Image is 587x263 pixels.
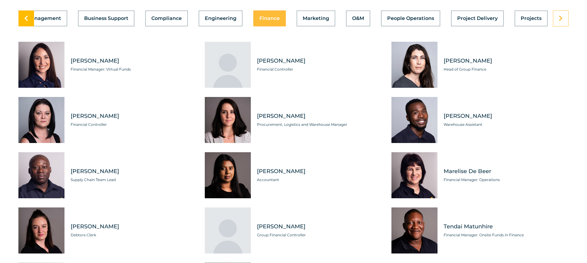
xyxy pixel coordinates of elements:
[84,16,128,21] span: Business Support
[444,223,569,230] span: Tendai Matunhire
[387,16,434,21] span: People Operations
[71,122,196,128] span: Financial Controller
[205,16,236,21] span: Engineering
[71,168,196,175] span: [PERSON_NAME]
[352,16,364,21] span: O&M
[151,16,182,21] span: Compliance
[257,232,382,238] span: Group Financial Controller
[521,16,542,21] span: Projects
[444,232,569,238] span: Financial Manager: Onsite Funds in Finance
[257,223,382,230] span: [PERSON_NAME]
[71,177,196,183] span: Supply Chain Team Lead
[71,66,196,72] span: Financial Manager: Virtual Funds
[444,112,569,120] span: [PERSON_NAME]
[457,16,498,21] span: Project Delivery
[303,16,329,21] span: Marketing
[71,223,196,230] span: [PERSON_NAME]
[444,168,569,175] span: Marelise De Beer
[257,122,382,128] span: Procurement, Logistics and Warehouse Manager
[257,112,382,120] span: [PERSON_NAME]
[12,16,61,21] span: Asset Management
[257,66,382,72] span: Financial Controller
[257,177,382,183] span: Accountant
[444,122,569,128] span: Warehouse Assistant
[259,16,280,21] span: Finance
[444,177,569,183] span: Financial Manager: Operations
[257,57,382,65] span: [PERSON_NAME]
[71,57,196,65] span: [PERSON_NAME]
[444,57,569,65] span: [PERSON_NAME]
[71,232,196,238] span: Debtors Clerk
[257,168,382,175] span: [PERSON_NAME]
[444,66,569,72] span: Head of Group Finance
[71,112,196,120] span: [PERSON_NAME]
